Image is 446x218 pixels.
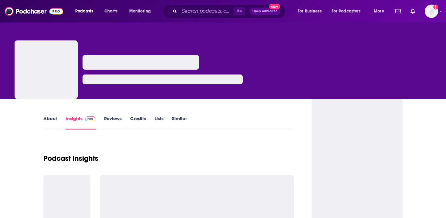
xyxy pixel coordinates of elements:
img: Podchaser - Follow, Share and Rate Podcasts [5,5,63,17]
span: Charts [104,7,117,16]
a: Show notifications dropdown [408,6,417,16]
span: More [374,7,384,16]
span: New [269,4,280,9]
button: open menu [125,6,159,16]
div: Search podcasts, credits, & more... [168,4,291,18]
button: open menu [71,6,101,16]
img: Podchaser Pro [85,116,96,121]
span: Open Advanced [252,10,278,13]
button: Show profile menu [425,5,438,18]
span: For Podcasters [332,7,361,16]
a: About [43,116,57,130]
span: For Business [298,7,322,16]
button: open menu [328,6,370,16]
svg: Add a profile image [433,5,438,9]
span: Logged in as autumncomm [425,5,438,18]
a: Lists [154,116,164,130]
input: Search podcasts, credits, & more... [179,6,234,16]
span: Podcasts [75,7,93,16]
img: User Profile [425,5,438,18]
button: open menu [370,6,392,16]
span: Monitoring [129,7,151,16]
a: Show notifications dropdown [393,6,403,16]
button: Open AdvancedNew [250,8,280,15]
a: Similar [172,116,187,130]
button: open menu [293,6,329,16]
a: InsightsPodchaser Pro [66,116,96,130]
a: Charts [100,6,121,16]
a: Credits [130,116,146,130]
a: Reviews [104,116,122,130]
span: ⌘ K [234,7,245,15]
h1: Podcast Insights [43,154,98,163]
